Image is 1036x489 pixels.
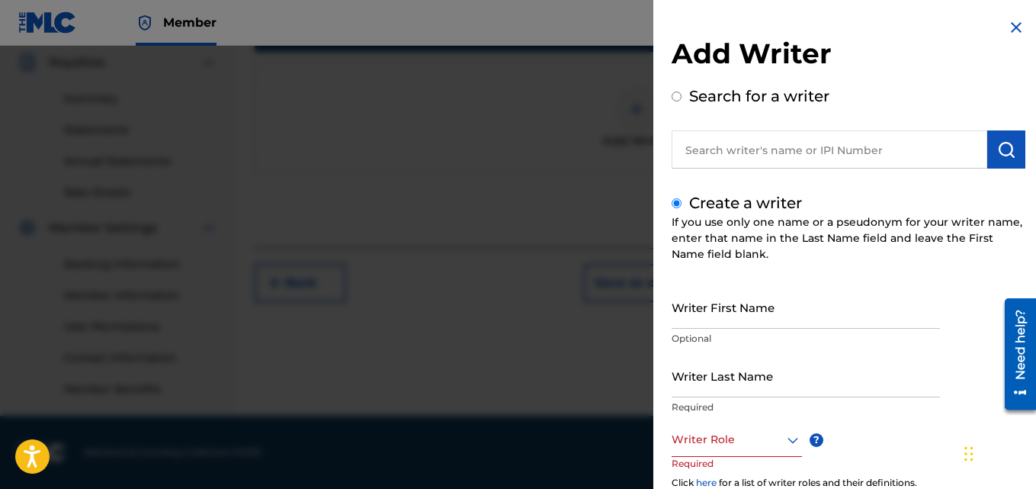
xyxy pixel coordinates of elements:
input: Search writer's name or IPI Number [672,130,987,169]
img: Search Works [997,140,1015,159]
span: Member [163,14,217,31]
img: MLC Logo [18,11,77,34]
p: Optional [672,332,940,346]
p: Required [672,401,940,414]
label: Create a writer [689,194,802,212]
iframe: Resource Center [993,292,1036,415]
h2: Add Writer [672,37,1025,76]
img: Top Rightsholder [136,14,154,32]
label: Search for a writer [689,87,829,105]
div: Drag [964,431,973,477]
div: If you use only one name or a pseudonym for your writer name, enter that name in the Last Name fi... [672,214,1025,262]
a: here [696,477,717,488]
span: ? [810,433,823,447]
iframe: Chat Widget [960,416,1036,489]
